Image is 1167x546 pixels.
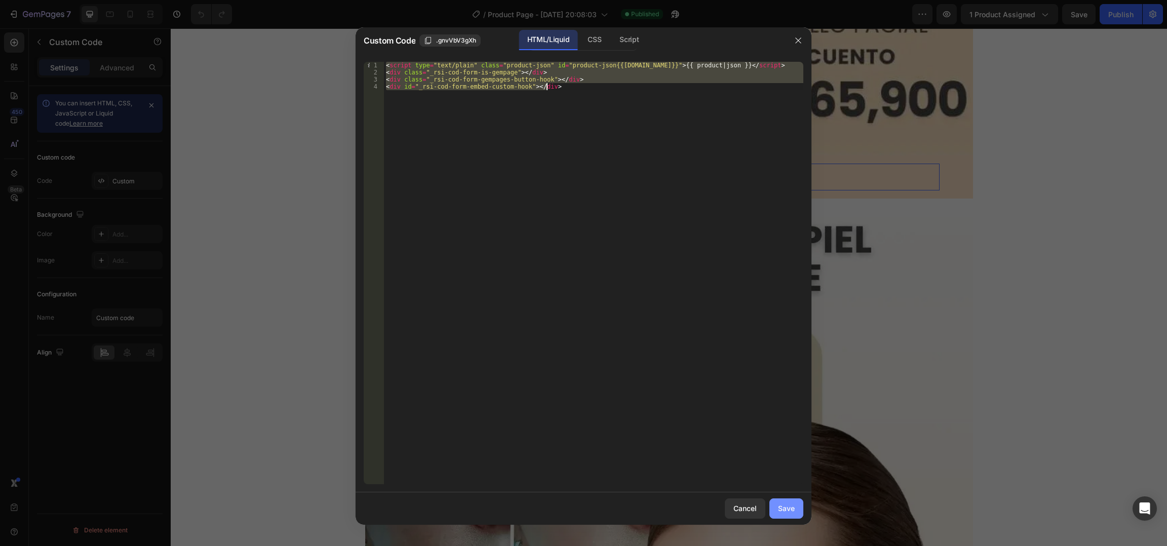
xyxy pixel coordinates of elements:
div: Open Intercom Messenger [1133,496,1157,521]
button: Cancel [725,498,765,519]
div: Script [611,30,647,50]
div: CSS [579,30,609,50]
div: Save [778,503,795,514]
div: Custom Code [241,121,284,130]
button: .gnvVbV3gXh [419,34,481,47]
div: 3 [364,76,384,83]
div: 1 [364,62,384,69]
div: 2 [364,69,384,76]
button: Save [769,498,803,519]
div: Cancel [733,503,757,514]
span: .gnvVbV3gXh [436,36,476,45]
span: Custom Code [364,34,415,47]
div: HTML/Liquid [519,30,577,50]
div: 4 [364,83,384,90]
p: Publish the page to see the content. [228,143,769,154]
